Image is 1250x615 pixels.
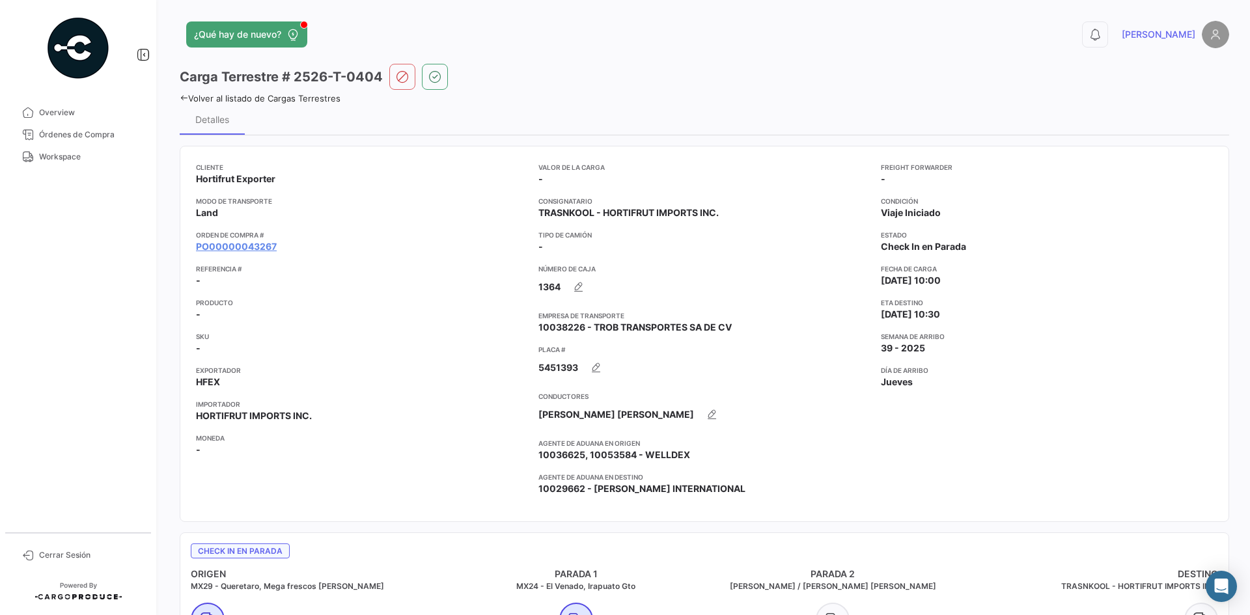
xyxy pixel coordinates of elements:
span: - [196,342,201,355]
span: 5451393 [538,361,578,374]
span: Workspace [39,151,141,163]
span: Hortifrut Exporter [196,172,275,185]
a: Workspace [10,146,146,168]
a: Overview [10,102,146,124]
span: - [196,308,201,321]
app-card-info-title: Producto [196,297,528,308]
span: - [196,443,201,456]
span: [DATE] 10:30 [881,308,940,321]
a: PO00000043267 [196,240,277,253]
span: HFEX [196,376,220,389]
span: - [196,274,201,287]
h4: DESTINO [962,567,1219,581]
span: Land [196,206,218,219]
app-card-info-title: Día de Arribo [881,365,1213,376]
app-card-info-title: Condición [881,196,1213,206]
span: 10036625, 10053584 - WELLDEX [538,448,690,461]
span: - [538,172,543,185]
app-card-info-title: ETA Destino [881,297,1213,308]
app-card-info-title: Conductores [538,391,870,402]
span: 10029662 - [PERSON_NAME] INTERNATIONAL [538,482,745,495]
app-card-info-title: Tipo de Camión [538,230,870,240]
span: Viaje Iniciado [881,206,941,219]
app-card-info-title: Consignatario [538,196,870,206]
app-card-info-title: Número de Caja [538,264,870,274]
span: HORTIFRUT IMPORTS INC. [196,409,312,422]
span: Check In en Parada [881,240,966,253]
img: placeholder-user.png [1202,21,1229,48]
span: [PERSON_NAME] [1122,28,1195,41]
app-card-info-title: Semana de Arribo [881,331,1213,342]
span: Cerrar Sesión [39,549,141,561]
span: 1364 [538,280,561,294]
h5: TRASNKOOL - HORTIFRUT IMPORTS INC. [962,581,1219,592]
div: Abrir Intercom Messenger [1206,571,1237,602]
app-card-info-title: Freight Forwarder [881,162,1213,172]
span: Overview [39,107,141,118]
div: Detalles [195,114,229,125]
span: Check In en Parada [191,543,290,558]
button: ¿Qué hay de nuevo? [186,21,307,48]
span: TRASNKOOL - HORTIFRUT IMPORTS INC. [538,206,719,219]
a: Volver al listado de Cargas Terrestres [180,93,340,103]
a: Órdenes de Compra [10,124,146,146]
h4: PARADA 1 [448,567,705,581]
span: Jueves [881,376,913,389]
app-card-info-title: Cliente [196,162,528,172]
app-card-info-title: Empresa de Transporte [538,310,870,321]
span: [DATE] 10:00 [881,274,941,287]
h4: PARADA 2 [704,567,962,581]
app-card-info-title: Valor de la Carga [538,162,870,172]
h3: Carga Terrestre # 2526-T-0404 [180,68,383,86]
span: Órdenes de Compra [39,129,141,141]
app-card-info-title: Agente de Aduana en Destino [538,472,870,482]
span: ¿Qué hay de nuevo? [194,28,281,41]
h5: MX29 - Queretaro, Mega frescos [PERSON_NAME] [191,581,448,592]
app-card-info-title: SKU [196,331,528,342]
span: - [881,172,885,185]
app-card-info-title: Placa # [538,344,870,355]
app-card-info-title: Fecha de carga [881,264,1213,274]
app-card-info-title: Estado [881,230,1213,240]
span: 10038226 - TROB TRANSPORTES SA DE CV [538,321,732,334]
app-card-info-title: Agente de Aduana en Origen [538,438,870,448]
app-card-info-title: Orden de Compra # [196,230,528,240]
span: [PERSON_NAME] [PERSON_NAME] [538,408,694,421]
app-card-info-title: Referencia # [196,264,528,274]
app-card-info-title: Moneda [196,433,528,443]
span: 39 - 2025 [881,342,925,355]
img: powered-by.png [46,16,111,81]
h4: ORIGEN [191,567,448,581]
h5: [PERSON_NAME] / [PERSON_NAME] [PERSON_NAME] [704,581,962,592]
app-card-info-title: Exportador [196,365,528,376]
app-card-info-title: Importador [196,399,528,409]
h5: MX24 - El Venado, Irapuato Gto [448,581,705,592]
span: - [538,240,543,253]
app-card-info-title: Modo de Transporte [196,196,528,206]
